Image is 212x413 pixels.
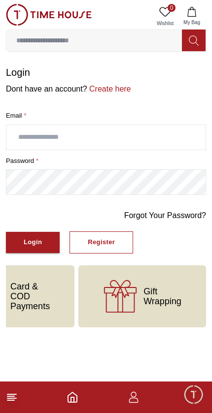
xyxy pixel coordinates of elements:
button: Login [6,232,60,253]
span: My Bag [179,19,204,26]
label: Email [6,111,206,121]
span: Gift Wrapping [143,286,181,306]
a: Home [67,391,78,403]
span: Card & COD Payments [10,282,50,311]
button: My Bag [177,4,206,29]
button: Register [70,231,133,254]
p: Dont have an account? [6,83,206,95]
div: Login [24,237,42,248]
div: Register [88,237,115,248]
span: Wishlist [153,20,177,27]
a: Create here [87,85,131,93]
a: 0Wishlist [153,4,177,29]
div: Chat Widget [183,384,205,406]
span: 0 [168,4,176,12]
img: ... [6,4,92,26]
h1: Login [6,65,206,79]
label: password [6,156,206,166]
a: Forgot Your Password? [124,210,206,222]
